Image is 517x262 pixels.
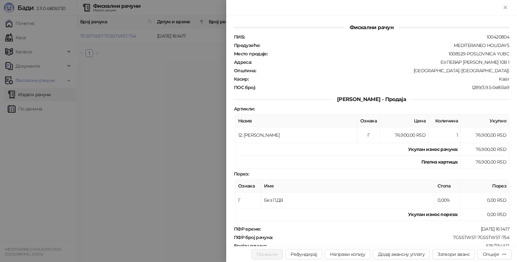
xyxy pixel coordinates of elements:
[421,159,458,165] strong: Платна картица :
[257,68,510,74] div: [GEOGRAPHIC_DATA] ([GEOGRAPHIC_DATA])
[234,226,261,232] strong: ПФР време :
[252,59,510,65] div: БУЛЕВАР [PERSON_NAME] 10В 1
[268,51,510,57] div: 1008529-POSLOVNICA YUBC
[234,243,267,249] strong: Бројач рачуна :
[234,171,249,177] strong: Порез :
[478,249,512,259] button: Опције
[408,211,458,217] strong: Укупан износ пореза:
[461,208,509,221] td: 0,00 RSD
[236,180,261,192] th: Ознака
[251,249,283,259] button: Поништи
[461,192,509,208] td: 0,00 RSD
[461,127,509,143] td: 76.900,00 RSD
[234,34,245,40] strong: ПИБ :
[236,115,357,127] th: Назив
[234,85,255,90] strong: ПОС број :
[357,127,380,143] td: Г
[234,51,268,57] strong: Место продаје :
[501,4,509,12] button: Close
[380,127,428,143] td: 76.900,00 RSD
[234,76,248,82] strong: Касир :
[267,243,510,249] div: 636/754АП
[261,42,510,48] div: MEDITERANEO HOLIDAYS
[432,249,475,259] button: Затвори аванс
[234,68,256,74] strong: Општина :
[256,85,510,90] div: 1289/3.9.5-0e851a9
[373,249,430,259] button: Додај авансну уплату
[234,59,252,65] strong: Адреса :
[408,146,458,152] strong: Укупан износ рачуна :
[435,180,461,192] th: Стопа
[332,96,411,102] span: [PERSON_NAME] - Продаја
[428,127,461,143] td: 1
[261,226,510,232] div: [DATE] 16:14:17
[236,192,261,208] td: Г
[236,127,357,143] td: 12: [PERSON_NAME]
[380,115,428,127] th: Цена
[483,251,499,257] div: Опције
[249,76,510,82] div: Kasir
[261,192,435,208] td: Без ПДВ
[234,42,260,48] strong: Предузеће :
[461,143,509,156] td: 76.900,00 RSD
[435,192,461,208] td: 0,00%
[461,156,509,168] td: 76.900,00 RSD
[245,34,510,40] div: 100420804
[330,251,365,257] span: Направи копију
[285,249,322,259] button: Рефундирај
[261,180,435,192] th: Име
[234,106,255,112] strong: Артикли :
[428,115,461,127] th: Количина
[273,234,510,240] div: 7G5STW5T-7G5STW5T-754
[461,180,509,192] th: Порез
[461,115,509,127] th: Укупно
[234,234,273,240] strong: ПФР број рачуна :
[325,249,370,259] button: Направи копију
[344,24,399,30] span: Фискални рачун
[357,115,380,127] th: Ознака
